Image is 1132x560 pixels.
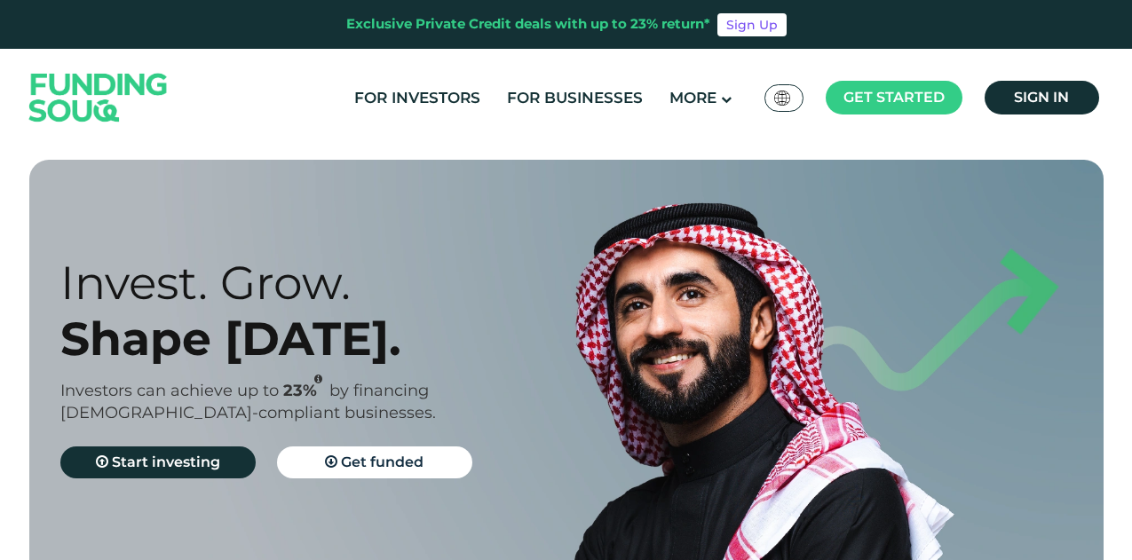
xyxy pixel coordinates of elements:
[12,52,186,142] img: Logo
[503,83,647,113] a: For Businesses
[314,375,322,384] i: 23% IRR (expected) ~ 15% Net yield (expected)
[112,454,220,470] span: Start investing
[843,89,945,106] span: Get started
[350,83,485,113] a: For Investors
[283,381,329,400] span: 23%
[60,381,279,400] span: Investors can achieve up to
[60,311,598,367] div: Shape [DATE].
[277,446,472,478] a: Get funded
[341,454,424,470] span: Get funded
[60,446,256,478] a: Start investing
[717,13,787,36] a: Sign Up
[60,255,598,311] div: Invest. Grow.
[985,81,1099,114] a: Sign in
[1014,89,1069,106] span: Sign in
[60,381,436,422] span: by financing [DEMOGRAPHIC_DATA]-compliant businesses.
[774,91,790,106] img: SA Flag
[669,89,716,106] span: More
[346,14,710,35] div: Exclusive Private Credit deals with up to 23% return*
